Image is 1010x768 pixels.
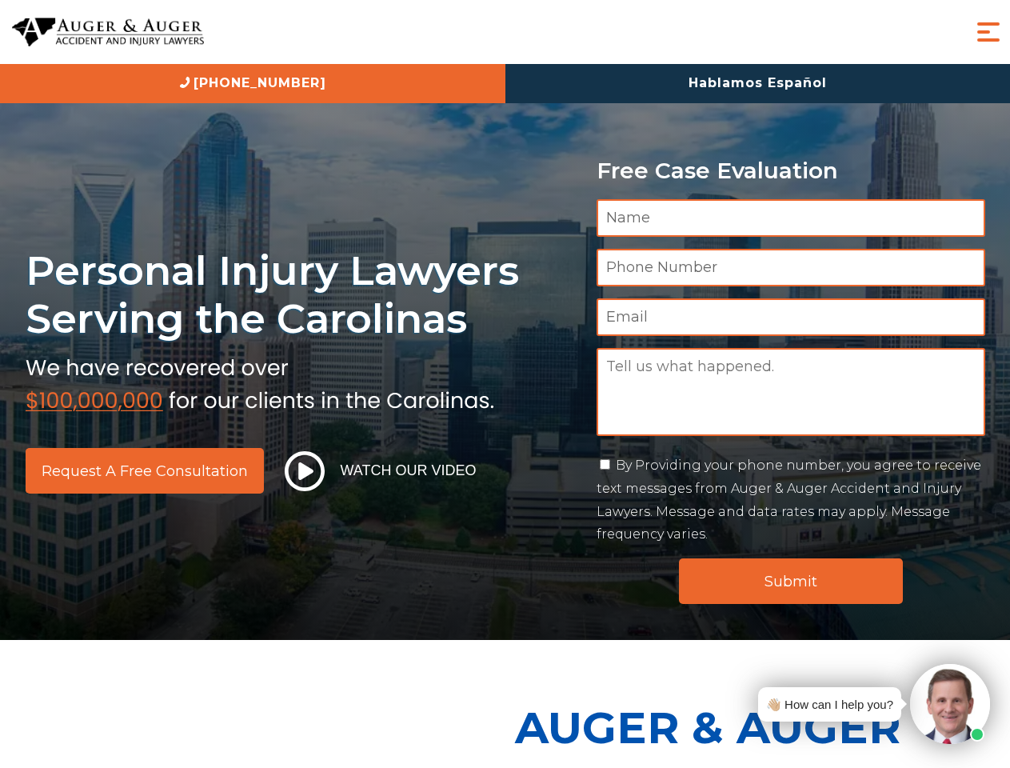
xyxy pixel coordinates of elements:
[26,351,494,412] img: sub text
[12,18,204,47] img: Auger & Auger Accident and Injury Lawyers Logo
[766,694,893,715] div: 👋🏼 How can I help you?
[972,16,1004,48] button: Menu
[515,688,1001,767] p: Auger & Auger
[597,249,985,286] input: Phone Number
[597,458,981,542] label: By Providing your phone number, you agree to receive text messages from Auger & Auger Accident an...
[42,464,248,478] span: Request a Free Consultation
[679,558,903,604] input: Submit
[597,199,985,237] input: Name
[26,448,264,494] a: Request a Free Consultation
[280,450,481,492] button: Watch Our Video
[26,246,577,343] h1: Personal Injury Lawyers Serving the Carolinas
[597,298,985,336] input: Email
[910,664,990,744] img: Intaker widget Avatar
[597,158,985,183] p: Free Case Evaluation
